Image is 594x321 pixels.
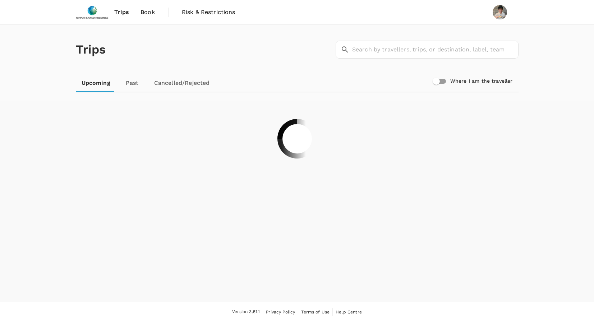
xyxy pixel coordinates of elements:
img: Nippon Sanso Holdings Singapore Pte Ltd [76,4,109,20]
span: Privacy Policy [266,309,295,315]
span: Version 3.51.1 [232,308,260,316]
input: Search by travellers, trips, or destination, label, team [352,41,519,59]
img: Brian Chua [493,5,507,19]
span: Risk & Restrictions [182,8,235,17]
a: Past [116,74,148,92]
span: Help Centre [336,309,362,315]
a: Cancelled/Rejected [148,74,216,92]
span: Terms of Use [301,309,330,315]
span: Book [141,8,155,17]
h6: Where I am the traveller [450,77,513,85]
a: Privacy Policy [266,308,295,316]
span: Trips [114,8,129,17]
a: Upcoming [76,74,116,92]
a: Terms of Use [301,308,330,316]
a: Help Centre [336,308,362,316]
h1: Trips [76,25,106,74]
